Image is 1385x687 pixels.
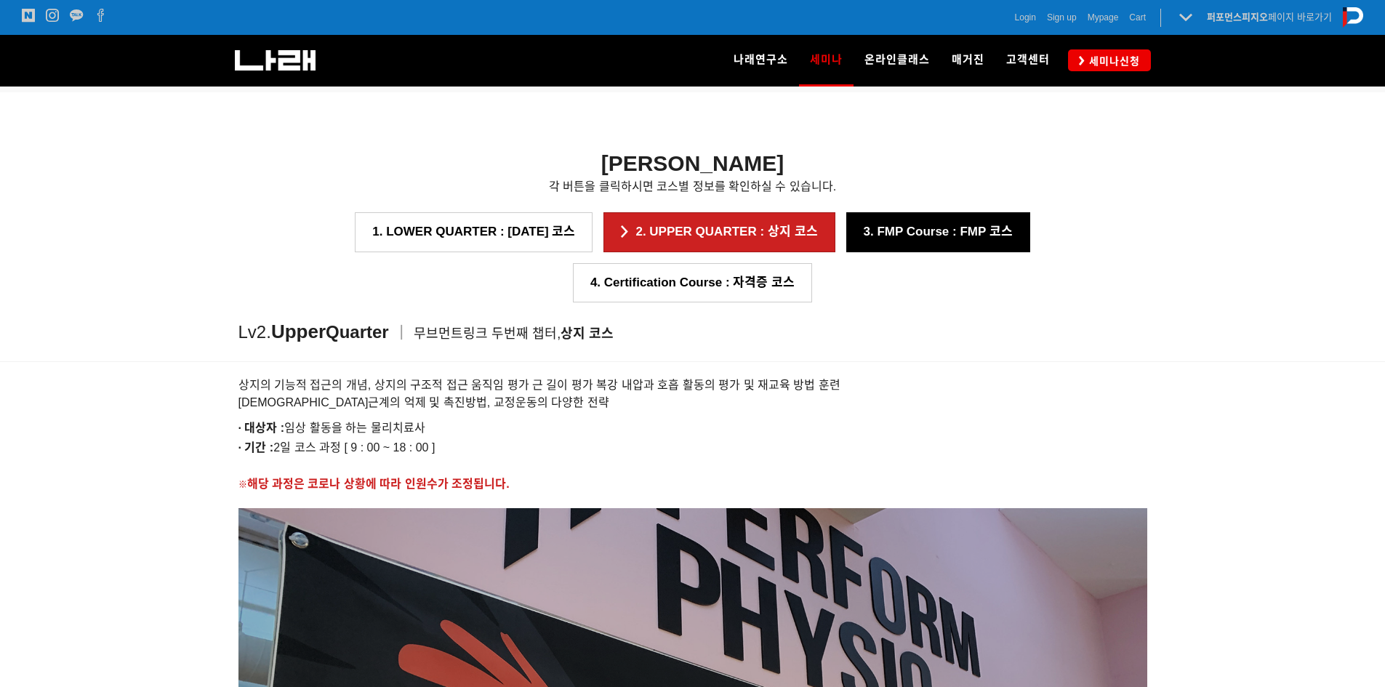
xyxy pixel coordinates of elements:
[846,212,1030,252] a: 3. FMP Course : FMP 코스
[799,35,854,86] a: 세미나
[355,212,593,252] a: 1. LOWER QUARTER : [DATE] 코스
[549,180,837,193] span: 각 버튼을 클릭하시면 코스별 정보를 확인하실 수 있습니다.
[573,326,614,341] span: 지 코스
[864,53,930,66] span: 온라인클래스
[601,151,784,175] strong: [PERSON_NAME]
[1207,12,1332,23] a: 퍼포먼스피지오페이지 바로가기
[1207,12,1268,23] strong: 퍼포먼스피지오
[326,322,389,342] span: Quarter
[238,422,425,434] span: 임상 활동을 하는 물리치료사
[941,35,995,86] a: 매거진
[1068,49,1151,71] a: 세미나신청
[995,35,1061,86] a: 고객센터
[561,326,573,341] strong: 상
[1085,54,1140,68] span: 세미나신청
[854,35,941,86] a: 온라인클래스
[238,480,247,490] span: ※
[271,321,326,342] strong: Upper
[810,48,843,71] span: 세미나
[1088,10,1119,25] a: Mypage
[573,263,812,302] a: 4. Certification Course : 자격증 코스
[603,212,835,252] a: 2. UPPER QUARTER : 상지 코스
[238,441,435,454] span: 2일 코스 과정 [ 9 : 00 ~ 18 : 00 ]
[1047,10,1077,25] a: Sign up
[247,478,510,490] span: 해당 과정은 코로나 상황에 따라 인원수가 조정됩니다.
[1015,10,1036,25] a: Login
[238,322,271,342] span: Lv2.
[394,324,409,342] span: ㅣ
[414,326,573,341] span: 무브먼트링크 두번째 챕터,
[238,379,840,391] span: 상지의 기능적 접근의 개념, 상지의 구조적 접근 움직임 평가 근 길이 평가 복강 내압과 호흡 활동의 평가 및 재교육 방법 훈련
[238,422,285,434] strong: · 대상자 :
[723,35,799,86] a: 나래연구소
[238,441,274,454] strong: · 기간 :
[1006,53,1050,66] span: 고객센터
[1129,10,1146,25] a: Cart
[238,396,609,409] span: [DEMOGRAPHIC_DATA]근계의 억제 및 촉진방법, 교정운동의 다양한 전략
[952,53,984,66] span: 매거진
[734,53,788,66] span: 나래연구소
